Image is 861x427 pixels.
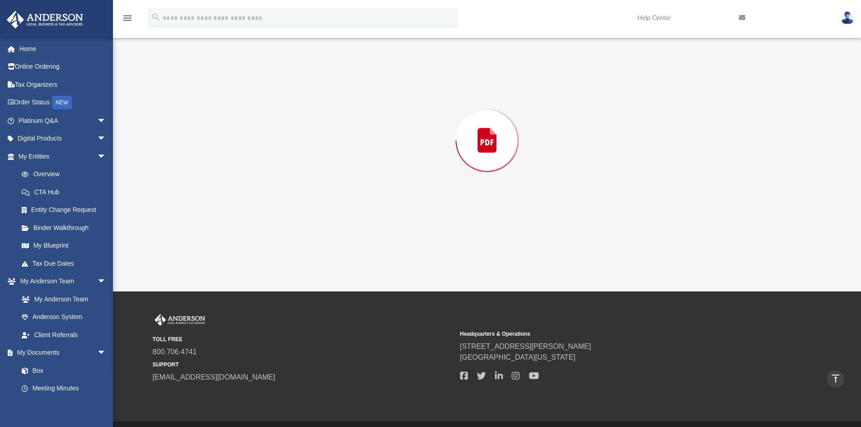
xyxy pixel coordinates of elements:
span: arrow_drop_down [97,272,115,291]
a: [GEOGRAPHIC_DATA][US_STATE] [460,353,576,361]
span: arrow_drop_down [97,112,115,130]
a: Box [13,361,111,380]
a: Online Ordering [6,58,120,76]
a: Client Referrals [13,326,115,344]
a: Order StatusNEW [6,94,120,112]
a: My Anderson Teamarrow_drop_down [6,272,115,291]
img: User Pic [841,11,854,24]
small: Headquarters & Operations [460,330,761,338]
a: Digital Productsarrow_drop_down [6,130,120,148]
a: Tax Due Dates [13,254,120,272]
img: Anderson Advisors Platinum Portal [153,314,207,326]
span: arrow_drop_down [97,344,115,362]
i: menu [122,13,133,23]
a: [EMAIL_ADDRESS][DOMAIN_NAME] [153,373,275,381]
i: search [151,12,161,22]
a: vertical_align_top [826,370,845,389]
small: SUPPORT [153,361,454,369]
a: Binder Walkthrough [13,219,120,237]
small: TOLL FREE [153,335,454,343]
span: arrow_drop_down [97,130,115,148]
a: My Blueprint [13,237,115,255]
a: Home [6,40,120,58]
a: Anderson System [13,308,115,326]
a: Overview [13,165,120,183]
a: [STREET_ADDRESS][PERSON_NAME] [460,343,591,350]
a: Tax Organizers [6,75,120,94]
a: menu [122,17,133,23]
img: Anderson Advisors Platinum Portal [4,11,86,28]
a: Entity Change Request [13,201,120,219]
a: My Documentsarrow_drop_down [6,344,115,362]
i: vertical_align_top [830,373,841,384]
a: 800.706.4741 [153,348,197,356]
div: NEW [52,96,72,109]
a: My Entitiesarrow_drop_down [6,147,120,165]
span: arrow_drop_down [97,147,115,166]
a: Meeting Minutes [13,380,115,398]
a: CTA Hub [13,183,120,201]
a: My Anderson Team [13,290,111,308]
a: Platinum Q&Aarrow_drop_down [6,112,120,130]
